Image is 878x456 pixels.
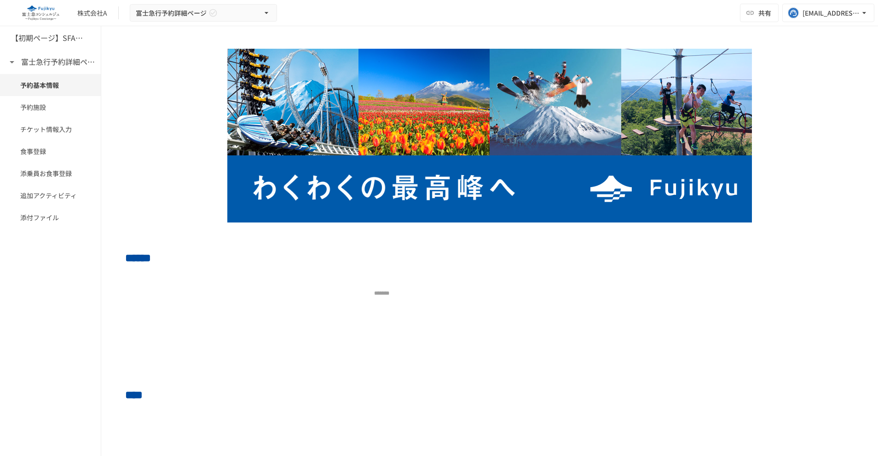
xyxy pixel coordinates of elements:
button: [EMAIL_ADDRESS][DOMAIN_NAME] [782,4,874,22]
span: 追加アクティビティ [20,190,81,200]
h6: 【初期ページ】SFAの会社同期 [11,32,85,44]
img: eQeGXtYPV2fEKIA3pizDiVdzO5gJTl2ahLbsPaD2E4R [11,6,70,20]
span: 添付ファイル [20,212,81,222]
img: aBYkLqpyozxcRUIzwTbdsAeJVhA2zmrFK2AAxN90RDr [227,49,752,222]
div: [EMAIL_ADDRESS][DOMAIN_NAME] [803,7,860,19]
span: 予約基本情報 [20,80,81,90]
span: 富士急行予約詳細ページ [136,7,207,19]
button: 富士急行予約詳細ページ [130,4,277,22]
span: 共有 [758,8,771,18]
span: 添乗員お食事登録 [20,168,81,178]
span: チケット情報入力 [20,124,81,134]
span: 予約施設 [20,102,81,112]
span: 食事登録 [20,146,81,156]
h6: 富士急行予約詳細ページ [21,56,95,68]
div: 株式会社A [77,8,107,18]
button: 共有 [740,4,779,22]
